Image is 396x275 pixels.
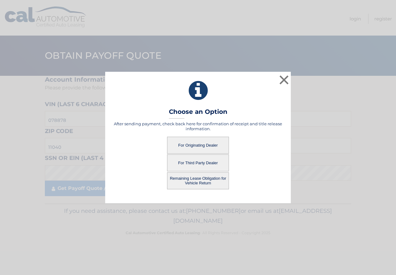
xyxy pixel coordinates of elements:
[278,74,290,86] button: ×
[167,154,229,171] button: For Third Party Dealer
[167,137,229,154] button: For Originating Dealer
[167,172,229,189] button: Remaining Lease Obligation for Vehicle Return
[113,121,283,131] h5: After sending payment, check back here for confirmation of receipt and title release information.
[169,108,227,119] h3: Choose an Option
